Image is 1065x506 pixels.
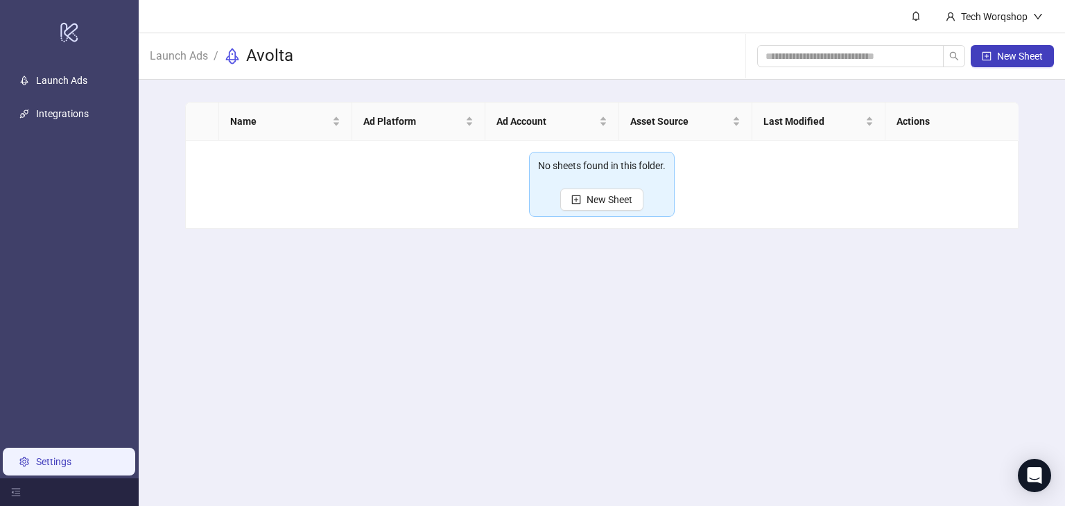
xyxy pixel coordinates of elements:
span: down [1033,12,1043,21]
div: Tech Worqshop [955,9,1033,24]
span: Name [230,114,329,129]
a: Launch Ads [147,47,211,62]
div: No sheets found in this folder. [538,158,666,173]
a: Settings [36,456,71,467]
button: New Sheet [971,45,1054,67]
th: Asset Source [619,103,752,141]
span: Ad Account [496,114,596,129]
span: New Sheet [997,51,1043,62]
th: Last Modified [752,103,885,141]
a: Integrations [36,108,89,119]
h3: Avolta [246,45,293,67]
span: plus-square [982,51,992,61]
span: Last Modified [763,114,863,129]
th: Name [219,103,352,141]
a: Launch Ads [36,75,87,86]
span: New Sheet [587,194,632,205]
span: rocket [224,48,241,64]
button: New Sheet [560,189,643,211]
span: plus-square [571,195,581,204]
th: Ad Platform [352,103,485,141]
span: bell [911,11,921,21]
li: / [214,45,218,67]
span: Asset Source [630,114,729,129]
span: Ad Platform [363,114,462,129]
th: Ad Account [485,103,618,141]
span: user [946,12,955,21]
th: Actions [885,103,1019,141]
span: menu-fold [11,487,21,497]
div: Open Intercom Messenger [1018,459,1051,492]
span: search [949,51,959,61]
